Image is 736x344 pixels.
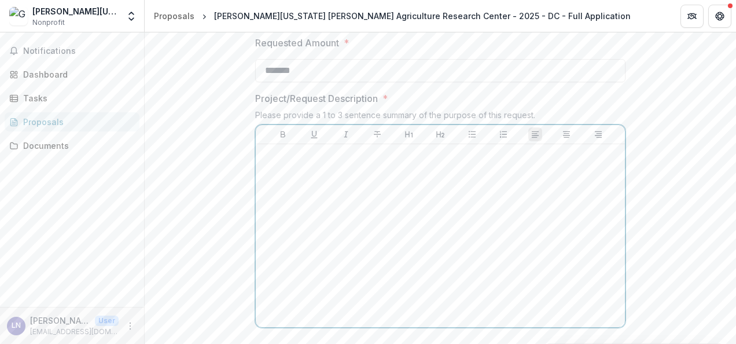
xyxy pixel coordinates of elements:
[708,5,731,28] button: Get Help
[5,112,139,131] a: Proposals
[23,92,130,104] div: Tasks
[23,46,135,56] span: Notifications
[5,89,139,108] a: Tasks
[149,8,635,24] nav: breadcrumb
[23,68,130,80] div: Dashboard
[402,127,416,141] button: Heading 1
[9,7,28,25] img: George Washington Carver Agriculture Research Center
[5,42,139,60] button: Notifications
[370,127,384,141] button: Strike
[32,17,65,28] span: Nonprofit
[255,110,625,125] div: Please provide a 1 to 3 sentence summary of the purpose of this request.
[95,316,119,326] p: User
[23,116,130,128] div: Proposals
[149,8,199,24] a: Proposals
[307,127,321,141] button: Underline
[12,322,21,330] div: Lenah Nguyen
[30,327,119,337] p: [EMAIL_ADDRESS][DOMAIN_NAME]
[255,36,339,50] p: Requested Amount
[123,5,139,28] button: Open entity switcher
[276,127,290,141] button: Bold
[496,127,510,141] button: Ordered List
[154,10,194,22] div: Proposals
[560,127,573,141] button: Align Center
[5,136,139,155] a: Documents
[433,127,447,141] button: Heading 2
[214,10,631,22] div: [PERSON_NAME][US_STATE] [PERSON_NAME] Agriculture Research Center - 2025 - DC - Full Application
[30,314,90,327] p: [PERSON_NAME]
[123,319,137,333] button: More
[528,127,542,141] button: Align Left
[680,5,704,28] button: Partners
[23,140,130,152] div: Documents
[465,127,479,141] button: Bullet List
[255,92,378,105] p: Project/Request Description
[32,5,119,17] div: [PERSON_NAME][US_STATE] [PERSON_NAME] Agriculture Research Center
[5,65,139,84] a: Dashboard
[339,127,353,141] button: Italicize
[591,127,605,141] button: Align Right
